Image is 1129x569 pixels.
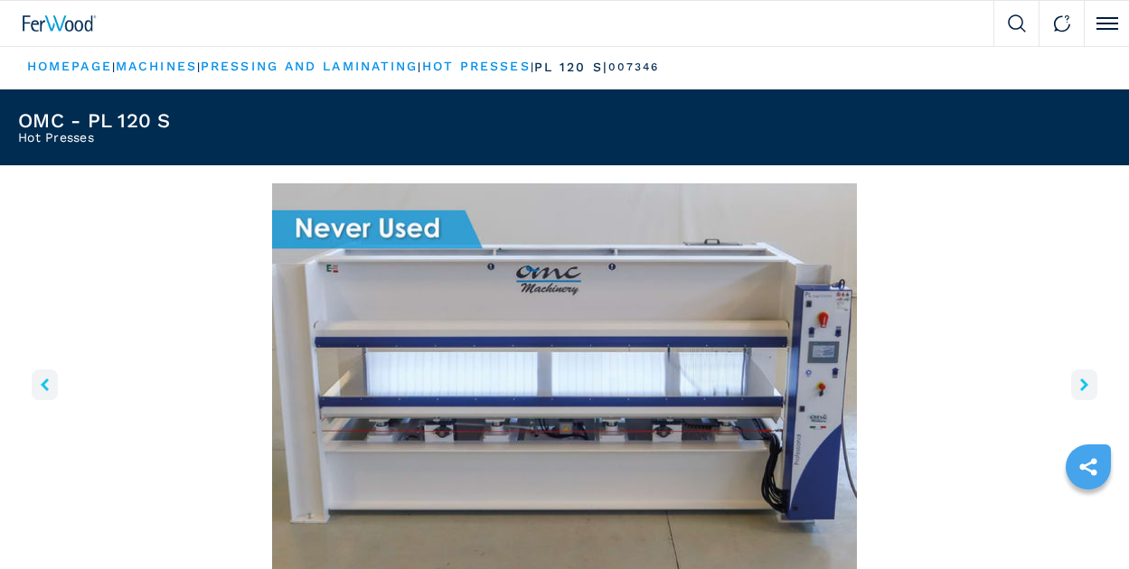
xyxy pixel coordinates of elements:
a: HOMEPAGE [27,59,112,73]
p: pl 120 s | [534,59,608,77]
span: | [197,61,201,73]
span: | [112,61,116,73]
a: sharethis [1066,444,1111,490]
button: Click to toggle menu [1084,1,1129,46]
span: | [531,61,534,73]
a: hot presses [422,59,531,73]
h1: OMC - PL 120 S [18,111,171,131]
img: Search [1008,14,1026,33]
img: Contact us [1053,14,1071,33]
span: | [418,61,421,73]
img: Ferwood [23,15,97,32]
iframe: Chat [1052,488,1115,555]
button: left-button [32,369,58,400]
p: 007346 [608,60,660,75]
h2: Hot Presses [18,131,171,144]
a: machines [116,59,197,73]
a: pressing and laminating [201,59,418,73]
button: right-button [1071,369,1097,400]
